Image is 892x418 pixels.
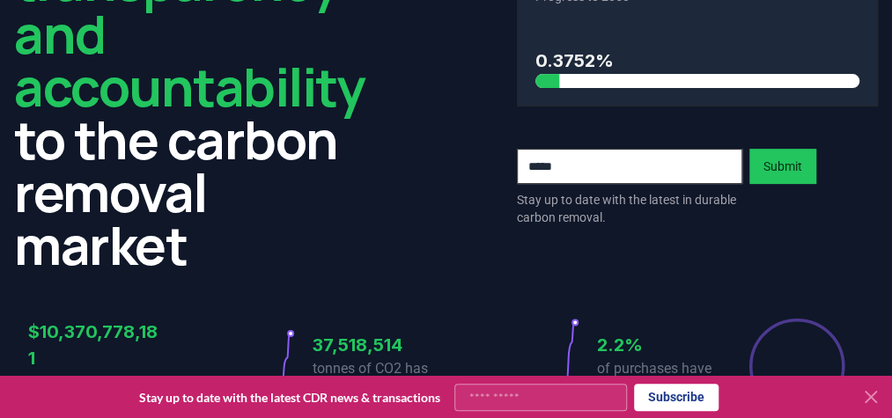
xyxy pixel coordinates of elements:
p: spent on CO2 removal [28,371,162,414]
p: tonnes of CO2 has been sold [313,358,446,400]
h3: $10,370,778,181 [28,319,162,371]
h3: 37,518,514 [313,332,446,358]
h3: 2.2% [597,332,731,358]
h3: 0.3752% [535,48,860,74]
p: of purchases have been delivered [597,358,731,400]
button: Submit [749,149,816,184]
div: Percentage of sales delivered [748,317,846,415]
p: Stay up to date with the latest in durable carbon removal. [517,191,742,226]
